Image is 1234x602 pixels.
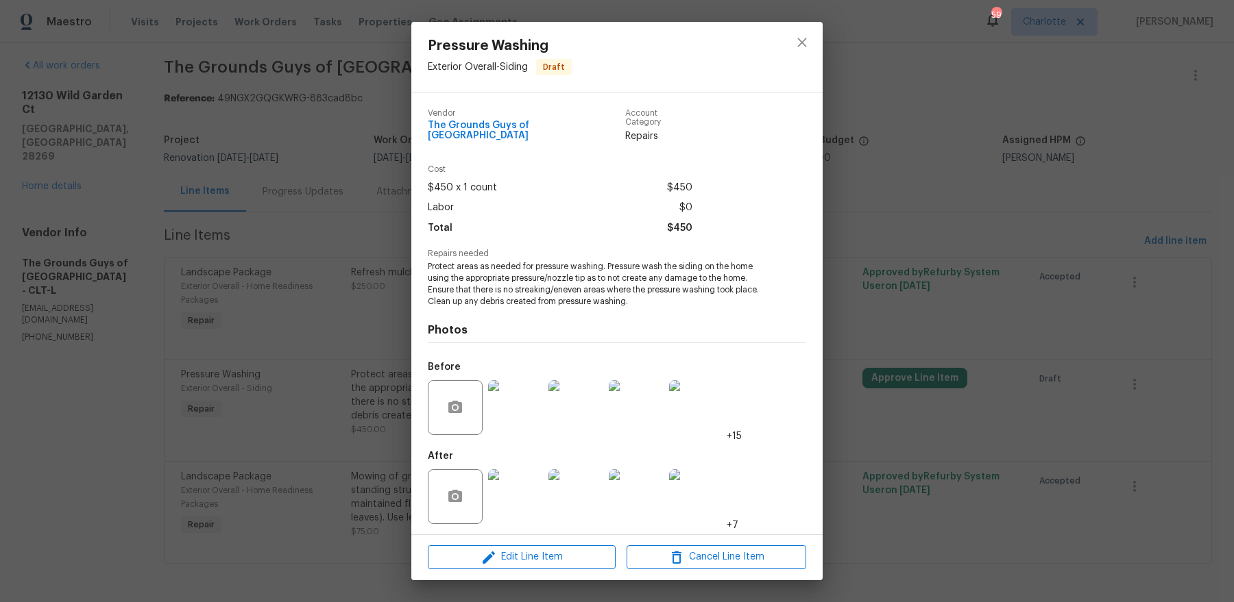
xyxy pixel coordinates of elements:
span: Protect areas as needed for pressure washing. Pressure wash the siding on the home using the appr... [428,261,769,307]
span: Pressure Washing [428,38,572,53]
span: Repairs [625,129,693,143]
span: Exterior Overall - Siding [428,62,528,72]
h5: After [428,451,453,461]
span: Cancel Line Item [631,549,802,566]
span: Repairs needed [428,249,806,258]
span: Edit Line Item [432,549,612,566]
button: close [786,26,819,59]
span: Total [428,218,452,238]
span: +7 [727,518,738,532]
span: $450 [667,178,692,198]
button: Edit Line Item [428,545,616,569]
span: The Grounds Guys of [GEOGRAPHIC_DATA] [428,121,625,141]
span: +15 [727,429,742,443]
span: Cost [428,165,692,174]
span: $0 [679,198,692,218]
button: Cancel Line Item [627,545,806,569]
h5: Before [428,362,461,372]
div: 59 [991,8,1001,22]
span: Draft [537,60,570,74]
span: Vendor [428,109,625,118]
span: $450 x 1 count [428,178,497,198]
span: $450 [667,218,692,238]
h4: Photos [428,323,806,337]
span: Account Category [625,109,693,127]
span: Labor [428,198,454,218]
